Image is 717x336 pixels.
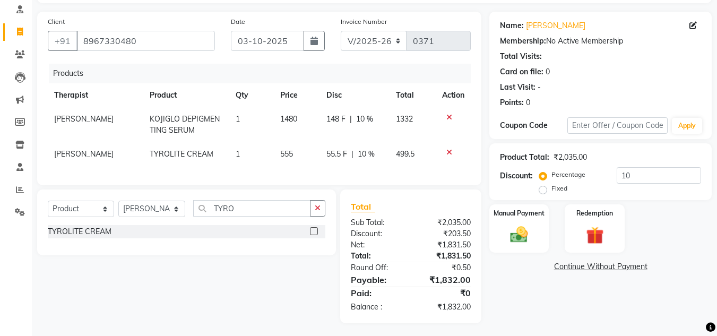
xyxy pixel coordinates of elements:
div: Points: [500,97,524,108]
span: TYROLITE CREAM [150,149,213,159]
th: Total [390,83,436,107]
div: No Active Membership [500,36,701,47]
span: 1 [236,149,240,159]
label: Percentage [551,170,585,179]
span: 499.5 [396,149,414,159]
img: _gift.svg [581,225,609,246]
div: Balance : [343,301,411,313]
div: ₹203.50 [411,228,479,239]
div: Net: [343,239,411,251]
span: 1332 [396,114,413,124]
div: Total Visits: [500,51,542,62]
div: ₹1,832.00 [411,301,479,313]
button: +91 [48,31,77,51]
input: Enter Offer / Coupon Code [567,117,668,134]
th: Therapist [48,83,143,107]
span: 1480 [280,114,297,124]
div: Round Off: [343,262,411,273]
div: ₹1,831.50 [411,239,479,251]
span: KOJIGLO DEPIGMENTING SERUM [150,114,220,135]
div: Product Total: [500,152,549,163]
span: Total [351,201,375,212]
label: Fixed [551,184,567,193]
label: Redemption [576,209,613,218]
span: | [351,149,353,160]
div: TYROLITE CREAM [48,226,111,237]
label: Client [48,17,65,27]
span: [PERSON_NAME] [54,114,114,124]
span: [PERSON_NAME] [54,149,114,159]
button: Apply [672,118,702,134]
div: - [538,82,541,93]
img: _cash.svg [505,225,533,245]
div: Products [49,64,479,83]
label: Manual Payment [494,209,545,218]
div: Total: [343,251,411,262]
div: Last Visit: [500,82,535,93]
label: Invoice Number [341,17,387,27]
div: ₹2,035.00 [411,217,479,228]
div: Coupon Code [500,120,567,131]
div: ₹1,831.50 [411,251,479,262]
div: ₹1,832.00 [411,273,479,286]
div: ₹2,035.00 [554,152,587,163]
div: Name: [500,20,524,31]
span: 555 [280,149,293,159]
label: Date [231,17,245,27]
th: Price [274,83,320,107]
span: 10 % [356,114,373,125]
a: Continue Without Payment [491,261,710,272]
th: Product [143,83,229,107]
input: Search or Scan [193,200,310,217]
div: Discount: [500,170,533,182]
th: Disc [320,83,390,107]
div: Sub Total: [343,217,411,228]
input: Search by Name/Mobile/Email/Code [76,31,215,51]
div: Card on file: [500,66,543,77]
div: 0 [526,97,530,108]
div: ₹0.50 [411,262,479,273]
span: 148 F [326,114,345,125]
th: Action [436,83,471,107]
th: Qty [229,83,274,107]
div: Membership: [500,36,546,47]
span: 10 % [358,149,375,160]
span: | [350,114,352,125]
div: 0 [546,66,550,77]
div: ₹0 [411,287,479,299]
div: Payable: [343,273,411,286]
span: 55.5 F [326,149,347,160]
span: 1 [236,114,240,124]
a: [PERSON_NAME] [526,20,585,31]
div: Discount: [343,228,411,239]
div: Paid: [343,287,411,299]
